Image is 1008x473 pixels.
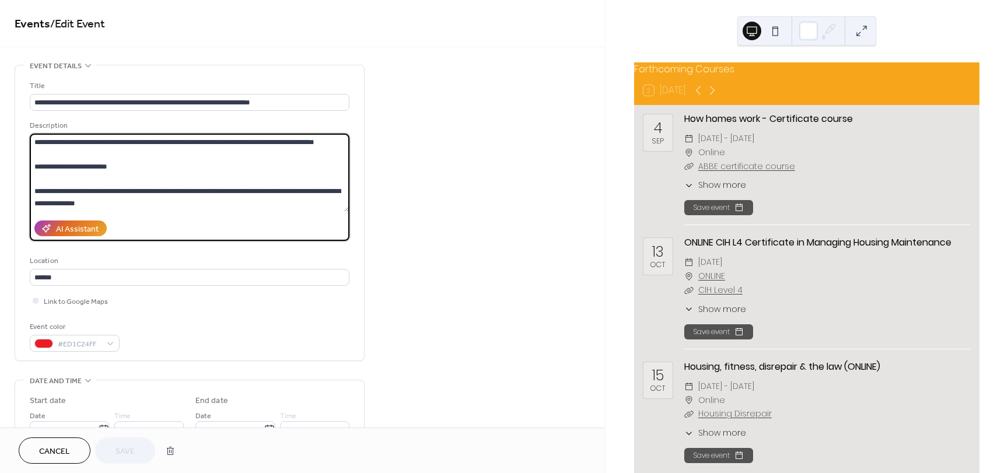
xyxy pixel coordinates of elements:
[684,324,753,339] button: Save event
[698,146,725,160] span: Online
[280,410,296,422] span: Time
[684,380,694,394] div: ​
[39,446,70,458] span: Cancel
[684,160,694,174] div: ​
[684,427,746,439] button: ​Show more
[30,321,117,333] div: Event color
[684,179,746,191] button: ​Show more
[698,284,743,296] a: CIH Level 4
[654,121,662,135] div: 4
[684,427,694,439] div: ​
[684,448,753,463] button: Save event
[650,261,666,269] div: Oct
[684,407,694,421] div: ​
[684,236,951,249] a: ONLINE CIH L4 Certificate in Managing Housing Maintenance
[114,410,131,422] span: Time
[195,410,211,422] span: Date
[634,62,979,76] div: Forthcoming Courses
[698,427,746,439] span: Show more
[684,360,880,373] a: Housing, fitness, disrepair & the law (ONLINE)
[684,303,694,316] div: ​
[684,255,694,269] div: ​
[652,138,664,145] div: Sep
[698,269,725,283] a: ONLINE
[684,283,694,297] div: ​
[698,394,725,408] span: Online
[684,179,694,191] div: ​
[56,223,99,236] div: AI Assistant
[50,13,105,36] span: / Edit Event
[30,255,347,267] div: Location
[698,132,754,146] span: [DATE] - [DATE]
[652,368,664,383] div: 15
[30,410,45,422] span: Date
[684,132,694,146] div: ​
[684,269,694,283] div: ​
[684,200,753,215] button: Save event
[698,179,746,191] span: Show more
[684,146,694,160] div: ​
[19,437,90,464] button: Cancel
[30,375,82,387] span: Date and time
[30,60,82,72] span: Event details
[30,120,347,132] div: Description
[44,296,108,308] span: Link to Google Maps
[652,244,664,259] div: 13
[15,13,50,36] a: Events
[698,303,746,316] span: Show more
[58,338,101,351] span: #ED1C24FF
[195,395,228,407] div: End date
[650,385,666,393] div: Oct
[698,255,722,269] span: [DATE]
[30,395,66,407] div: Start date
[684,112,853,125] a: How homes work - Certificate course
[698,380,754,394] span: [DATE] - [DATE]
[30,80,347,92] div: Title
[684,303,746,316] button: ​Show more
[698,408,772,419] a: Housing Disrepair
[698,160,795,172] a: ABBE certificate course
[684,394,694,408] div: ​
[34,220,107,236] button: AI Assistant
